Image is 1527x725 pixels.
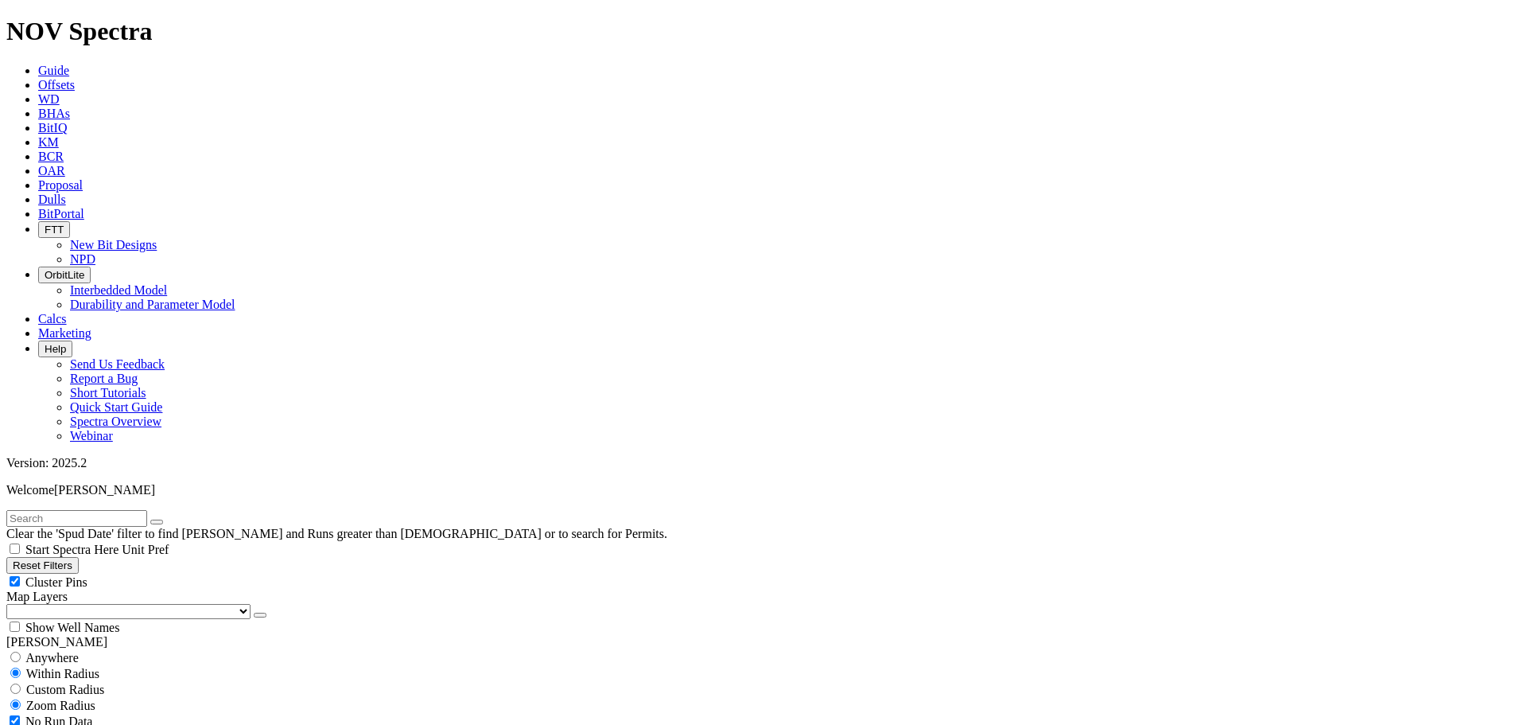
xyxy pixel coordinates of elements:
a: Dulls [38,193,66,206]
a: Quick Start Guide [70,400,162,414]
button: Help [38,341,72,357]
a: WD [38,92,60,106]
a: Spectra Overview [70,415,161,428]
a: Offsets [38,78,75,92]
span: Clear the 'Spud Date' filter to find [PERSON_NAME] and Runs greater than [DEMOGRAPHIC_DATA] or to... [6,527,667,540]
a: Marketing [38,326,91,340]
a: BHAs [38,107,70,120]
a: New Bit Designs [70,238,157,251]
a: Durability and Parameter Model [70,298,235,311]
a: KM [38,135,59,149]
a: Calcs [38,312,67,325]
a: Interbedded Model [70,283,167,297]
span: FTT [45,224,64,236]
h1: NOV Spectra [6,17,1521,46]
span: Map Layers [6,590,68,603]
span: Anywhere [25,651,79,665]
span: OrbitLite [45,269,84,281]
span: Start Spectra Here [25,543,119,556]
span: [PERSON_NAME] [54,483,155,497]
input: Search [6,510,147,527]
span: Show Well Names [25,621,119,634]
a: Report a Bug [70,372,138,385]
p: Welcome [6,483,1521,497]
div: Version: 2025.2 [6,456,1521,470]
a: BitPortal [38,207,84,220]
span: Cluster Pins [25,575,87,589]
a: Proposal [38,178,83,192]
div: [PERSON_NAME] [6,635,1521,649]
span: Help [45,343,66,355]
a: Short Tutorials [70,386,146,400]
a: Webinar [70,429,113,442]
a: BCR [38,150,64,163]
a: Send Us Feedback [70,357,165,371]
a: OAR [38,164,65,177]
input: Start Spectra Here [10,544,20,554]
span: Unit Pref [122,543,169,556]
a: Guide [38,64,69,77]
span: Within Radius [26,667,99,680]
button: FTT [38,221,70,238]
a: BitIQ [38,121,67,134]
a: NPD [70,252,95,266]
button: Reset Filters [6,557,79,574]
span: Custom Radius [26,683,104,696]
button: OrbitLite [38,267,91,283]
span: Zoom Radius [26,699,95,712]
